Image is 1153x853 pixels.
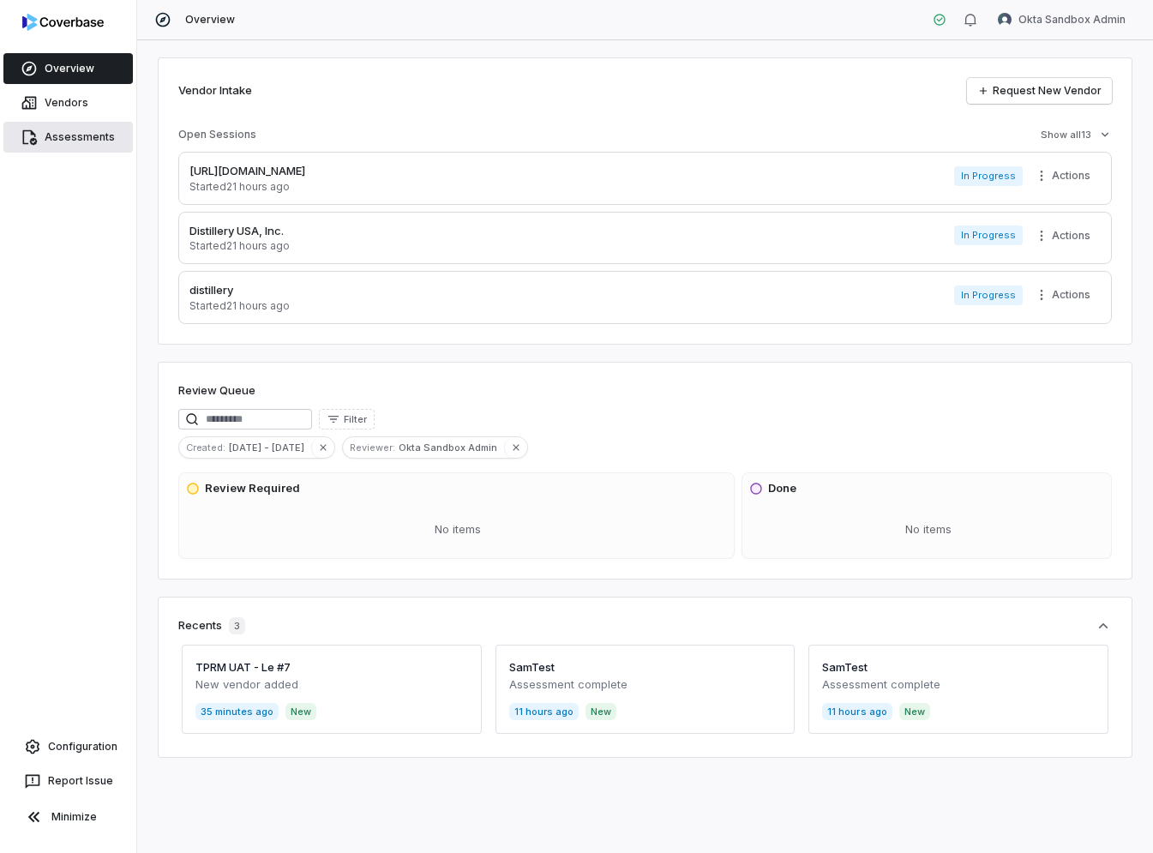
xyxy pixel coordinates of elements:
[189,282,290,299] p: distillery
[189,299,290,313] p: Started 21 hours ago
[822,660,868,674] a: SamTest
[22,14,104,31] img: logo-D7KZi-bG.svg
[178,82,252,99] h2: Vendor Intake
[48,740,117,754] span: Configuration
[1030,282,1101,308] button: More actions
[3,87,133,118] a: Vendors
[1036,119,1117,150] button: Show all13
[3,122,133,153] a: Assessments
[1018,13,1126,27] span: Okta Sandbox Admin
[186,508,730,552] div: No items
[399,440,504,455] span: Okta Sandbox Admin
[178,152,1112,205] a: [URL][DOMAIN_NAME]Started21 hours agoIn ProgressMore actions
[229,617,245,634] span: 3
[45,130,115,144] span: Assessments
[1030,223,1101,249] button: More actions
[7,800,129,834] button: Minimize
[509,660,555,674] a: SamTest
[229,440,311,455] span: [DATE] - [DATE]
[48,774,113,788] span: Report Issue
[998,13,1012,27] img: Okta Sandbox Admin avatar
[185,13,235,27] span: Overview
[954,225,1023,245] span: In Progress
[954,166,1023,186] span: In Progress
[967,78,1112,104] a: Request New Vendor
[344,413,367,426] span: Filter
[178,382,255,399] h1: Review Queue
[343,440,399,455] span: Reviewer :
[179,440,229,455] span: Created :
[178,271,1112,324] a: distilleryStarted21 hours agoIn ProgressMore actions
[1030,163,1101,189] button: More actions
[45,62,94,75] span: Overview
[178,212,1112,265] a: Distillery USA, Inc.Started21 hours agoIn ProgressMore actions
[768,480,796,497] h3: Done
[195,660,291,674] a: TPRM UAT - Le #7
[988,7,1136,33] button: Okta Sandbox Admin avatarOkta Sandbox Admin
[3,53,133,84] a: Overview
[45,96,88,110] span: Vendors
[178,128,256,141] h3: Open Sessions
[7,731,129,762] a: Configuration
[954,285,1023,305] span: In Progress
[51,810,97,824] span: Minimize
[189,163,305,180] p: [URL][DOMAIN_NAME]
[189,180,305,194] p: Started 21 hours ago
[319,409,375,430] button: Filter
[7,766,129,796] button: Report Issue
[189,223,290,240] p: Distillery USA, Inc.
[749,508,1108,552] div: No items
[189,239,290,253] p: Started 21 hours ago
[205,480,300,497] h3: Review Required
[178,617,1112,634] button: Recents3
[178,617,245,634] div: Recents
